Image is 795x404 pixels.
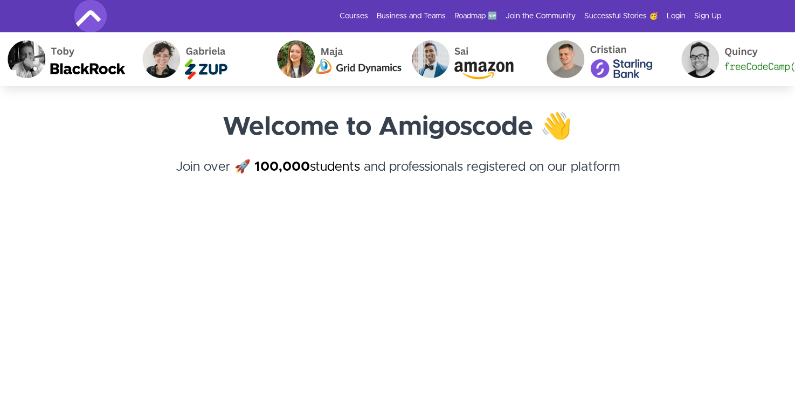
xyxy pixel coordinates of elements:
a: Business and Teams [377,11,446,22]
a: Successful Stories 🥳 [584,11,658,22]
a: Join the Community [506,11,576,22]
img: Sai [384,32,519,86]
h4: Join over 🚀 and professionals registered on our platform [74,157,721,196]
a: 100,000students [254,161,360,173]
img: Gabriela [114,32,249,86]
a: Roadmap 🆕 [454,11,497,22]
a: Courses [340,11,368,22]
a: Sign Up [694,11,721,22]
img: Maja [249,32,384,86]
img: Quincy [653,32,788,86]
strong: Welcome to Amigoscode 👋 [223,114,572,140]
strong: 100,000 [254,161,310,173]
img: Cristian [519,32,653,86]
a: Login [667,11,686,22]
